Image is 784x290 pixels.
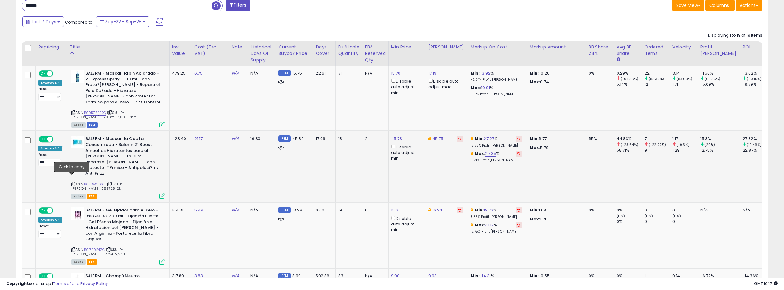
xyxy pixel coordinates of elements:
[530,79,581,85] p: 0.74
[649,142,666,147] small: (-22.22%)
[53,281,80,287] a: Terms of Use
[32,19,56,25] span: Last 7 Days
[621,76,638,81] small: (-94.36%)
[71,110,137,120] span: | SKU: P-[PERSON_NAME]-070825-7,09-1-fbm
[292,207,302,213] span: 13.28
[589,70,609,76] div: 0%
[645,147,670,153] div: 9
[38,87,62,101] div: Preset:
[645,44,667,57] div: Ordered Items
[471,78,522,82] p: -2.04% Profit [PERSON_NAME]
[645,82,670,87] div: 12
[172,44,189,57] div: Inv. value
[365,136,384,142] div: 2
[87,259,97,265] span: FBA
[617,70,642,76] div: 0.29%
[617,57,620,62] small: Avg BB Share.
[530,145,540,151] strong: Max:
[649,76,664,81] small: (83.33%)
[22,16,64,27] button: Last 7 Days
[338,44,360,57] div: Fulfillable Quantity
[530,136,539,142] strong: Min:
[530,216,540,222] strong: Max:
[530,136,581,142] p: 5.77
[471,70,522,82] div: %
[172,136,187,142] div: 423.40
[530,79,540,85] strong: Max:
[645,207,670,213] div: 0
[71,70,165,127] div: ASIN:
[428,44,465,50] div: [PERSON_NAME]
[391,143,421,161] div: Disable auto adjust min
[700,147,740,153] div: 12.75%
[84,182,106,187] a: B0BD4S8XXF
[292,136,304,142] span: 45.89
[700,82,740,87] div: -5.09%
[338,70,358,76] div: 71
[589,136,609,142] div: 55%
[672,147,698,153] div: 1.29
[530,44,583,50] div: Markup Amount
[475,151,485,156] b: Max:
[485,151,496,157] a: 27.35
[432,136,444,142] a: 45.75
[471,85,481,91] b: Max:
[194,207,203,213] a: 5.49
[471,136,522,147] div: %
[617,207,642,213] div: 0%
[391,70,401,76] a: 15.70
[617,82,642,87] div: 5.14%
[105,19,142,25] span: Sep-22 - Sep-28
[38,217,62,223] div: Amazon AI *
[530,145,581,151] p: 5.79
[391,44,423,50] div: Min Price
[38,153,62,167] div: Preset:
[672,219,698,224] div: 0
[172,207,187,213] div: 104.31
[743,207,763,213] div: N/A
[481,85,490,91] a: 10.91
[39,137,47,142] span: ON
[316,136,330,142] div: 17.09
[677,76,692,81] small: (83.63%)
[52,137,62,142] span: OFF
[52,71,62,76] span: OFF
[316,44,333,57] div: Days Cover
[316,207,330,213] div: 0.00
[530,207,581,213] p: 1.08
[80,281,108,287] a: Privacy Policy
[194,136,203,142] a: 21.17
[754,281,778,287] span: 2025-10-6 10:17 GMT
[71,207,165,264] div: ASIN:
[65,19,93,25] span: Compared to:
[530,70,539,76] strong: Min:
[589,207,609,213] div: 0%
[484,207,493,213] a: 19.72
[471,215,522,219] p: 8.56% Profit [PERSON_NAME]
[617,136,642,142] div: 44.83%
[645,70,670,76] div: 22
[194,44,226,57] div: Cost (Exc. VAT)
[471,207,522,219] div: %
[468,41,527,66] th: The percentage added to the cost of goods (COGS) that forms the calculator for Min & Max prices.
[485,222,494,228] a: 31.17
[278,135,290,142] small: FBM
[87,194,97,199] span: FBA
[71,259,86,265] span: All listings currently available for purchase on Amazon
[743,82,768,87] div: -9.79%
[85,70,161,106] b: SALERM - Mascarilla sin Aclarado - 21 Express Spray - 190 ml - con Prote?[PERSON_NAME] - Repara e...
[530,207,539,213] strong: Min:
[71,122,86,128] span: All listings currently available for purchase on Amazon
[250,136,271,142] div: 16.30
[338,136,358,142] div: 18
[471,85,522,97] div: %
[530,70,581,76] p: -0.26
[471,222,522,234] div: %
[316,70,330,76] div: 22.61
[39,208,47,213] span: ON
[709,2,729,8] span: Columns
[708,33,762,39] div: Displaying 1 to 19 of 19 items
[480,70,490,76] a: -3.92
[6,281,29,287] strong: Copyright
[432,207,443,213] a: 16.24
